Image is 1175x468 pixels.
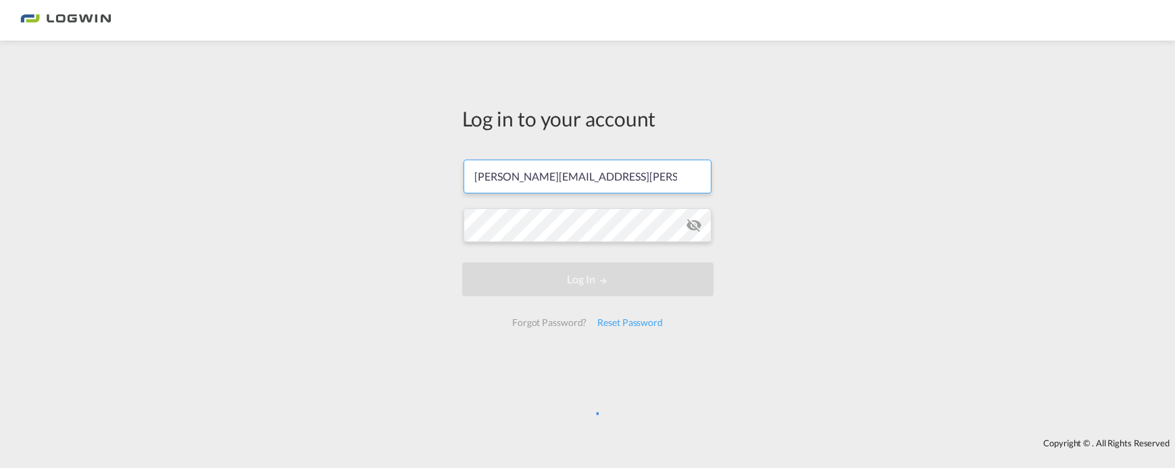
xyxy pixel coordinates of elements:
[462,104,714,133] div: Log in to your account
[686,217,702,233] md-icon: icon-eye-off
[464,160,711,193] input: Enter email/phone number
[20,5,111,36] img: bc73a0e0d8c111efacd525e4c8ad7d32.png
[462,262,714,296] button: LOGIN
[507,310,592,335] div: Forgot Password?
[592,310,668,335] div: Reset Password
